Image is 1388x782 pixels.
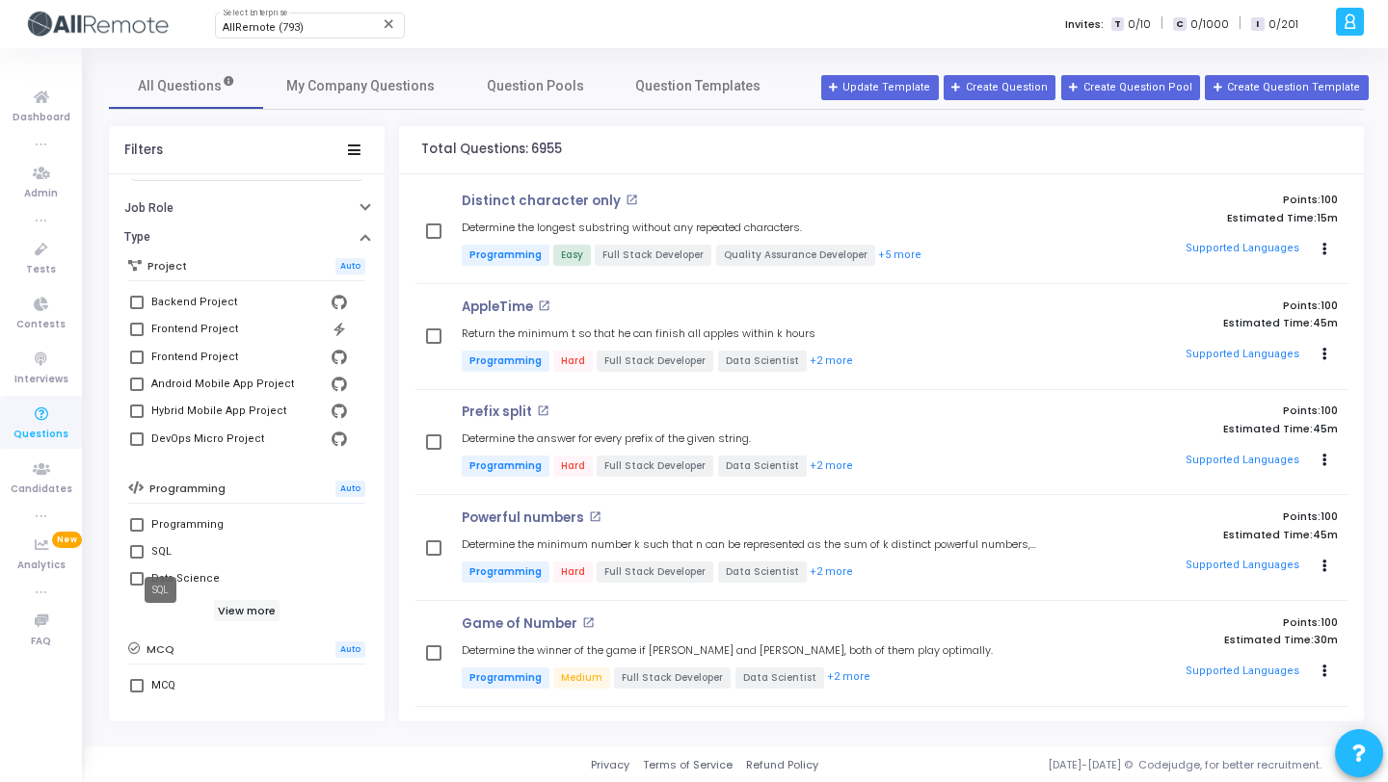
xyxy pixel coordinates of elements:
span: Questions [13,427,68,443]
span: Data Scientist [718,456,807,477]
h5: Return the minimum t so that he can finish all apples within k hours [462,327,815,340]
p: Estimated Time: [1058,634,1338,646]
span: My Company Questions [286,76,435,96]
h5: Determine the longest substring without any repeated characters. [462,222,802,234]
mat-icon: open_in_new [582,616,595,629]
h6: Project [147,260,187,273]
span: Hard [553,561,593,583]
p: Prefix split [462,404,532,420]
div: Programming [151,513,224,536]
h5: Determine the answer for every prefix of the given string. [462,432,751,445]
span: 45m [1313,529,1338,541]
span: Auto [335,641,365,658]
h6: Programming [149,482,226,495]
span: Contests [16,317,66,333]
span: Hard [553,456,593,477]
div: Filters [124,143,163,158]
span: Full Stack Developer [597,351,713,372]
span: Question Pools [487,76,584,96]
button: +2 more [809,457,854,476]
span: 0/1000 [1190,16,1229,33]
span: 30m [1314,634,1338,646]
span: Data Scientist [735,667,824,689]
span: Medium [553,667,610,689]
h6: MCQ [147,643,174,656]
button: Supported Languages [1180,552,1306,581]
span: Analytics [17,558,66,574]
button: Type [109,222,385,252]
div: SQL [151,540,172,563]
button: +2 more [809,563,854,582]
img: logo [24,5,169,43]
div: Frontend Project [151,318,238,341]
span: Full Stack Developer [595,245,711,266]
span: 100 [1321,403,1338,418]
span: Interviews [14,372,68,388]
button: Actions [1311,553,1338,580]
div: Android Mobile App Project [151,373,294,396]
mat-icon: open_in_new [538,300,550,312]
span: 0/10 [1128,16,1151,33]
p: Powerful numbers [462,510,584,526]
span: 45m [1313,423,1338,435]
button: Actions [1311,236,1338,263]
span: 45m [1313,317,1338,329]
span: Programming [462,245,549,266]
div: MCQ [151,674,175,697]
span: 15m [1317,212,1338,224]
span: 100 [1321,508,1338,524]
button: +5 more [877,247,922,265]
span: All Questions [138,76,235,96]
span: Auto [335,258,365,274]
span: Dashboard [13,110,70,126]
span: Hard [553,351,593,372]
span: Full Stack Developer [614,667,731,689]
h5: Determine the winner of the game if [PERSON_NAME] and [PERSON_NAME], both of them play optimally. [462,644,993,657]
div: SQL [145,577,176,603]
span: Programming [462,667,549,689]
p: Game of Number [462,616,577,632]
span: FAQ [31,634,51,650]
button: Create Question Template [1205,75,1368,100]
mat-icon: open_in_new [537,404,549,417]
span: Programming [462,351,549,372]
h4: Total Questions: 6955 [421,142,562,157]
span: 100 [1321,298,1338,313]
a: Privacy [591,757,629,773]
span: C [1173,17,1186,32]
div: [DATE]-[DATE] © Codejudge, for better recruitment. [818,757,1364,773]
button: Supported Languages [1180,657,1306,686]
mat-icon: Clear [382,16,397,32]
button: Actions [1311,341,1338,368]
span: Full Stack Developer [597,561,713,583]
mat-icon: open_in_new [589,510,601,523]
button: Actions [1311,658,1338,685]
button: Supported Languages [1180,446,1306,475]
span: Easy [553,245,591,266]
p: Points: [1058,404,1338,417]
p: Points: [1058,616,1338,629]
button: Actions [1311,447,1338,474]
span: 0/201 [1268,16,1298,33]
p: Points: [1058,300,1338,312]
p: Estimated Time: [1058,317,1338,329]
button: +2 more [826,668,871,687]
span: Question Templates [635,76,761,96]
button: Create Question [944,75,1055,100]
p: Estimated Time: [1058,529,1338,541]
h6: Job Role [124,201,173,216]
button: Job Role [109,193,385,222]
span: Full Stack Developer [597,456,713,477]
mat-icon: open_in_new [626,194,638,206]
button: Supported Languages [1180,235,1306,264]
span: 100 [1321,192,1338,207]
span: Admin [24,186,58,202]
div: Hybrid Mobile App Project [151,400,286,423]
h5: Determine the minimum number k such that n can be represented as the sum of k distinct powerful n... [462,538,1040,551]
h6: View more [214,600,280,621]
h6: Type [124,230,150,245]
p: Estimated Time: [1058,212,1338,224]
div: Backend Project [151,291,237,314]
a: Refund Policy [746,757,818,773]
p: Distinct character only [462,194,621,209]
